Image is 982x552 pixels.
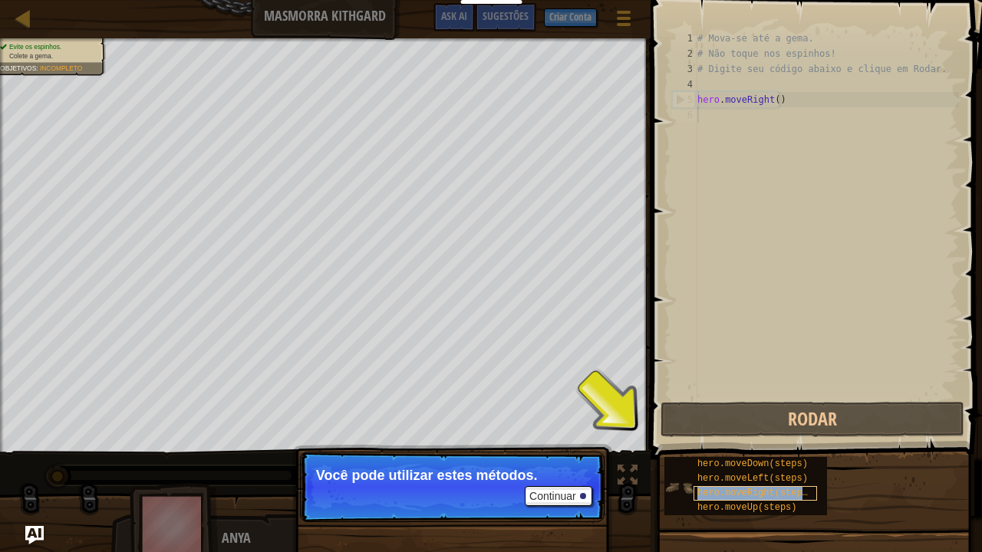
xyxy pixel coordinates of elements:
span: Sugestões [483,8,529,23]
span: hero.moveRight(steps) [697,488,813,498]
button: Continuar [525,486,592,506]
div: 1 [672,31,697,46]
span: hero.moveUp(steps) [697,502,797,513]
span: Colete a gema. [9,53,53,61]
div: 5 [673,92,697,107]
button: Mostrar menu do jogo [605,3,643,39]
div: 6 [672,107,697,123]
p: Você pode utilizar estes métodos. [316,468,588,483]
div: 3 [672,61,697,77]
span: hero.moveLeft(steps) [697,473,808,484]
span: Ask AI [441,8,467,23]
span: Evite os espinhos. [9,44,61,51]
div: 4 [672,77,697,92]
img: portrait.png [664,473,694,502]
span: hero.moveDown(steps) [697,458,808,469]
span: Incompleto [40,64,82,72]
button: Rodar [661,402,964,437]
span: : [36,64,40,72]
button: Criar Conta [544,8,597,27]
button: Ask AI [433,3,475,31]
button: Ask AI [25,526,44,544]
div: 2 [672,46,697,61]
